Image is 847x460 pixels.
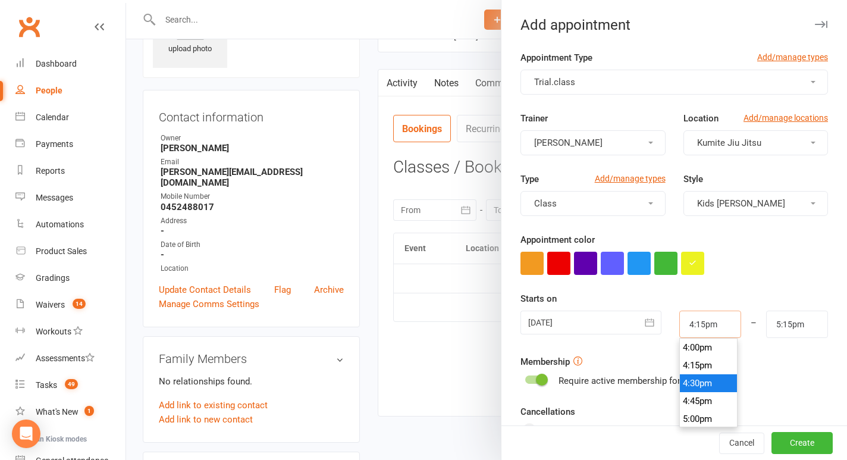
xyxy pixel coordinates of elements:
[697,198,785,209] span: Kids [PERSON_NAME]
[36,139,73,149] div: Payments
[697,137,761,148] span: Kumite Jiu Jitsu
[15,104,126,131] a: Calendar
[12,420,40,448] div: Open Intercom Messenger
[36,246,87,256] div: Product Sales
[36,59,77,68] div: Dashboard
[15,292,126,318] a: Waivers 14
[14,12,44,42] a: Clubworx
[36,112,69,122] div: Calendar
[683,111,719,126] label: Location
[15,51,126,77] a: Dashboard
[15,265,126,292] a: Gradings
[73,299,86,309] span: 14
[559,374,724,388] div: Require active membership for members?
[65,379,78,389] span: 49
[84,406,94,416] span: 1
[520,111,548,126] label: Trainer
[15,77,126,104] a: People
[520,70,828,95] button: Trial.class
[680,374,737,392] li: 4:30pm
[15,399,126,425] a: What's New1
[741,311,767,338] div: –
[36,220,84,229] div: Automations
[683,172,703,186] label: Style
[36,273,70,283] div: Gradings
[534,198,557,209] span: Class
[36,380,57,390] div: Tasks
[15,372,126,399] a: Tasks 49
[501,17,847,33] div: Add appointment
[534,137,603,148] span: [PERSON_NAME]
[15,318,126,345] a: Workouts
[15,345,126,372] a: Assessments
[520,233,595,247] label: Appointment color
[680,392,737,410] li: 4:45pm
[36,86,62,95] div: People
[36,407,79,417] div: What's New
[15,158,126,184] a: Reports
[559,424,828,457] div: Members can cancel bookings to this event
[520,172,539,186] label: Type
[36,327,71,336] div: Workouts
[744,111,828,124] a: Add/manage locations
[36,193,73,202] div: Messages
[757,51,828,64] a: Add/manage types
[680,339,737,356] li: 4:00pm
[520,51,592,65] label: Appointment Type
[36,353,95,363] div: Assessments
[36,166,65,176] div: Reports
[15,238,126,265] a: Product Sales
[520,292,557,306] label: Starts on
[683,191,828,216] button: Kids [PERSON_NAME]
[15,131,126,158] a: Payments
[683,130,828,155] button: Kumite Jiu Jitsu
[520,130,665,155] button: [PERSON_NAME]
[534,77,575,87] span: Trial.class
[520,355,570,369] label: Membership
[520,191,665,216] button: Class
[680,356,737,374] li: 4:15pm
[719,433,764,454] button: Cancel
[520,405,575,419] label: Cancellations
[15,184,126,211] a: Messages
[680,410,737,428] li: 5:00pm
[15,211,126,238] a: Automations
[36,300,65,309] div: Waivers
[595,172,666,185] a: Add/manage types
[771,433,833,454] button: Create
